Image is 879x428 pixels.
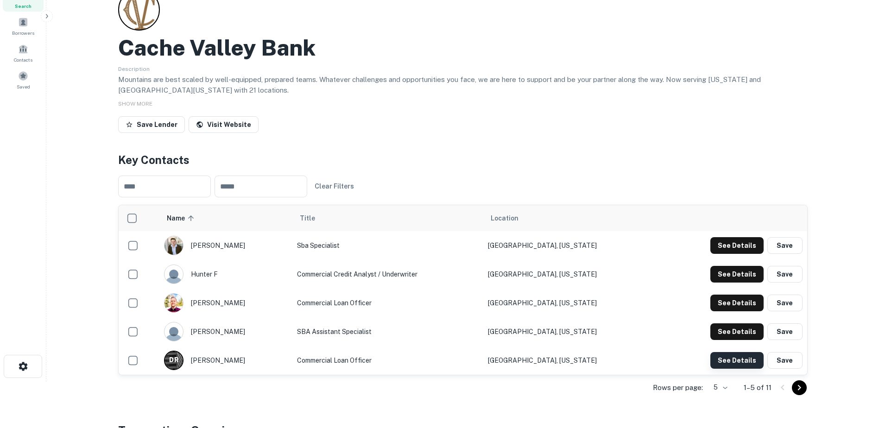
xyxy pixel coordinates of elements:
[118,74,808,96] p: Mountains are best scaled by well-equipped, prepared teams. Whatever challenges and opportunities...
[164,322,288,341] div: [PERSON_NAME]
[710,266,764,283] button: See Details
[12,29,34,37] span: Borrowers
[292,231,483,260] td: Sba Specialist
[164,236,183,255] img: 1642458182316
[707,381,729,394] div: 5
[792,380,807,395] button: Go to next page
[14,56,32,63] span: Contacts
[292,205,483,231] th: Title
[483,317,658,346] td: [GEOGRAPHIC_DATA], [US_STATE]
[483,231,658,260] td: [GEOGRAPHIC_DATA], [US_STATE]
[164,236,288,255] div: [PERSON_NAME]
[292,317,483,346] td: SBA Assistant Specialist
[15,2,32,10] span: Search
[164,264,288,284] div: hunter f
[483,205,658,231] th: Location
[164,293,288,313] div: [PERSON_NAME]
[189,116,259,133] a: Visit Website
[118,116,185,133] button: Save Lender
[710,323,764,340] button: See Details
[311,178,358,195] button: Clear Filters
[119,205,807,375] div: scrollable content
[118,34,316,61] h2: Cache Valley Bank
[169,355,178,365] p: D R
[744,382,771,393] p: 1–5 of 11
[3,67,44,92] a: Saved
[3,40,44,65] a: Contacts
[167,213,197,224] span: Name
[710,352,764,369] button: See Details
[118,66,150,72] span: Description
[159,205,292,231] th: Name
[767,295,803,311] button: Save
[292,346,483,375] td: Commercial Loan Officer
[491,213,519,224] span: Location
[292,260,483,289] td: Commercial Credit Analyst / Underwriter
[767,323,803,340] button: Save
[164,351,288,370] div: [PERSON_NAME]
[17,83,30,90] span: Saved
[292,289,483,317] td: Commercial Loan Officer
[164,322,183,341] img: 9c8pery4andzj6ohjkjp54ma2
[710,295,764,311] button: See Details
[3,13,44,38] a: Borrowers
[164,265,183,283] img: 9c8pery4andzj6ohjkjp54ma2
[483,346,658,375] td: [GEOGRAPHIC_DATA], [US_STATE]
[767,266,803,283] button: Save
[118,151,808,168] h4: Key Contacts
[653,382,703,393] p: Rows per page:
[767,352,803,369] button: Save
[164,294,183,312] img: 1616095514215
[833,354,879,398] iframe: Chat Widget
[483,260,658,289] td: [GEOGRAPHIC_DATA], [US_STATE]
[300,213,327,224] span: Title
[767,237,803,254] button: Save
[710,237,764,254] button: See Details
[483,289,658,317] td: [GEOGRAPHIC_DATA], [US_STATE]
[118,101,152,107] span: SHOW MORE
